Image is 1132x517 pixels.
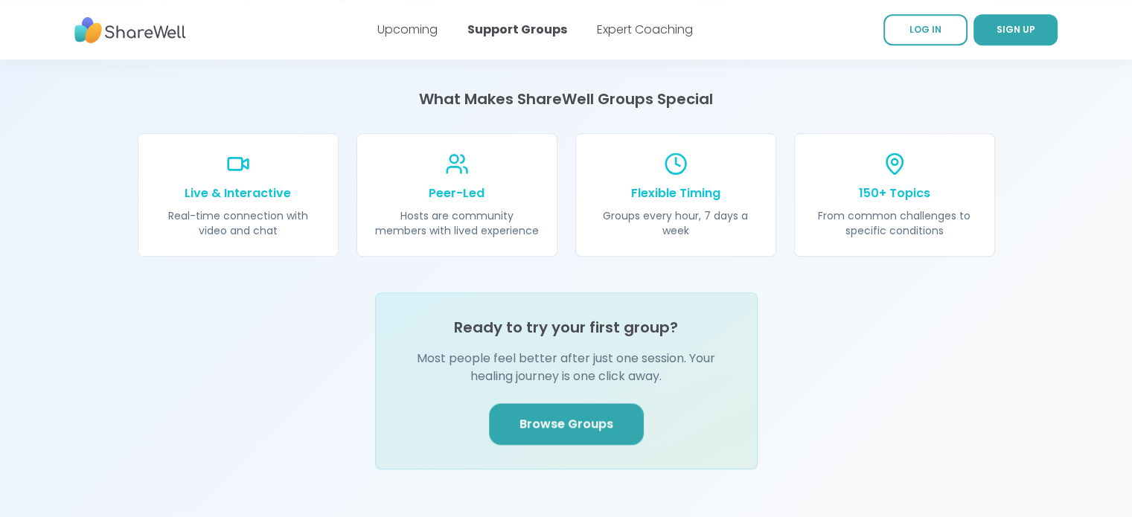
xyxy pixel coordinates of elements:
a: Upcoming [377,21,438,38]
p: Real-time connection with video and chat [156,208,320,238]
p: From common challenges to specific conditions [813,208,976,238]
h4: Ready to try your first group? [454,317,678,338]
p: Peer-Led [375,184,539,202]
p: Groups every hour, 7 days a week [594,208,758,238]
span: LOG IN [909,23,941,36]
img: ShareWell Nav Logo [74,10,186,51]
p: 150+ Topics [813,184,976,202]
p: Most people feel better after just one session. Your healing journey is one click away. [400,350,733,385]
a: Support Groups [467,21,567,38]
a: SIGN UP [973,14,1058,45]
a: Expert Coaching [597,21,693,38]
p: Hosts are community members with lived experience [375,208,539,238]
span: Browse Groups [519,415,613,433]
p: Live & Interactive [156,184,320,202]
p: Flexible Timing [594,184,758,202]
a: LOG IN [883,14,968,45]
h4: What Makes ShareWell Groups Special [138,89,995,109]
a: Browse Groups [489,403,644,445]
span: SIGN UP [997,23,1035,36]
